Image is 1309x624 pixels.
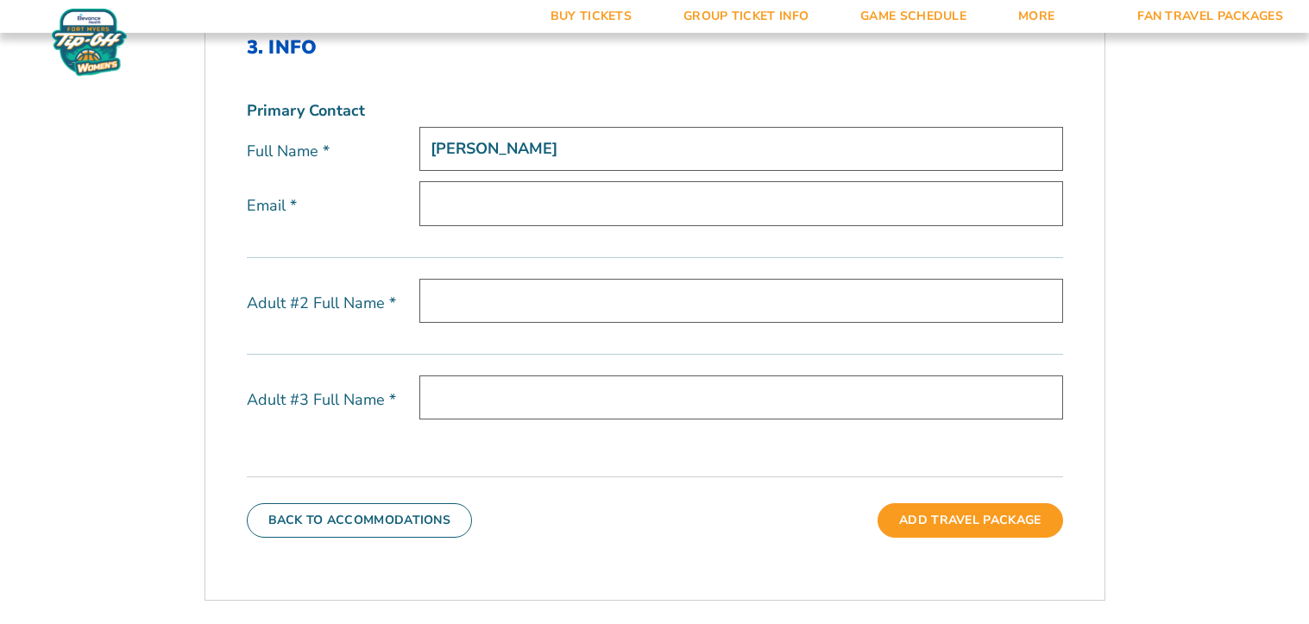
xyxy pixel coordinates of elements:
img: Women's Fort Myers Tip-Off [52,9,127,76]
strong: Primary Contact [247,100,365,122]
label: Email * [247,195,419,217]
button: Add Travel Package [878,503,1062,538]
label: Adult #2 Full Name * [247,293,419,314]
h2: 3. Info [247,36,1063,59]
button: Back To Accommodations [247,503,473,538]
label: Adult #3 Full Name * [247,389,419,411]
label: Full Name * [247,141,419,162]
